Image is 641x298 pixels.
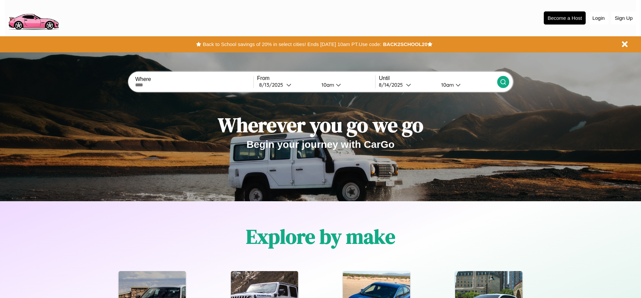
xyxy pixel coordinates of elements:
div: 10am [438,82,456,88]
button: Login [589,12,608,24]
img: logo [5,3,62,32]
label: From [257,75,375,81]
button: 8/13/2025 [257,81,316,88]
div: 8 / 14 / 2025 [379,82,406,88]
button: Back to School savings of 20% in select cities! Ends [DATE] 10am PT.Use code: [201,40,383,49]
label: Until [379,75,497,81]
button: 10am [316,81,375,88]
button: Become a Host [544,11,586,25]
button: Sign Up [611,12,636,24]
button: 10am [436,81,497,88]
b: BACK2SCHOOL20 [383,41,427,47]
h1: Explore by make [246,223,395,250]
label: Where [135,76,253,82]
div: 10am [318,82,336,88]
div: 8 / 13 / 2025 [259,82,286,88]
